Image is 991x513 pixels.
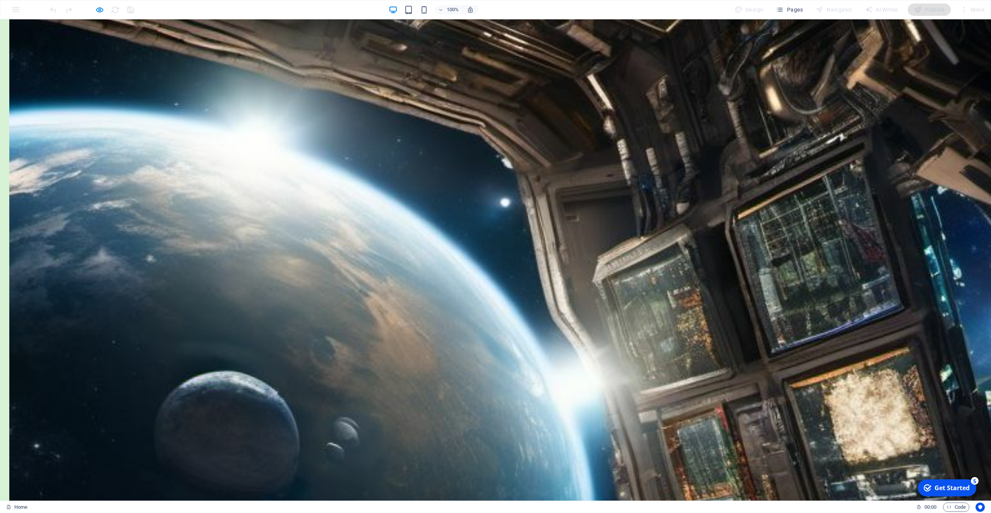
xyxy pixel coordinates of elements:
span: Code [946,503,966,512]
button: Pages [773,3,806,16]
div: Get Started [21,7,56,16]
div: Design (Ctrl+Alt+Y) [732,3,767,16]
i: On resize automatically adjust zoom level to fit chosen device. [467,6,474,13]
button: Code [943,503,969,512]
button: 100% [435,5,463,14]
div: 5 [57,1,65,9]
div: Get Started 5 items remaining, 0% complete [4,3,63,20]
a: Click to cancel selection. Double-click to open Pages [6,503,27,512]
span: : [930,504,931,510]
h6: 100% [447,5,459,14]
h6: Session time [916,503,937,512]
button: Usercentrics [976,503,985,512]
span: 00 00 [924,503,936,512]
span: Pages [776,6,803,14]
